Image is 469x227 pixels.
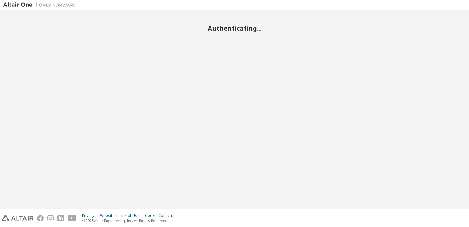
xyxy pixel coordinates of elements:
[68,215,76,221] img: youtube.svg
[3,2,80,8] img: Altair One
[37,215,44,221] img: facebook.svg
[145,213,177,218] div: Cookie Consent
[47,215,54,221] img: instagram.svg
[82,218,177,223] p: © 2025 Altair Engineering, Inc. All Rights Reserved.
[57,215,64,221] img: linkedin.svg
[82,213,100,218] div: Privacy
[3,24,466,32] h2: Authenticating...
[2,215,33,221] img: altair_logo.svg
[100,213,145,218] div: Website Terms of Use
